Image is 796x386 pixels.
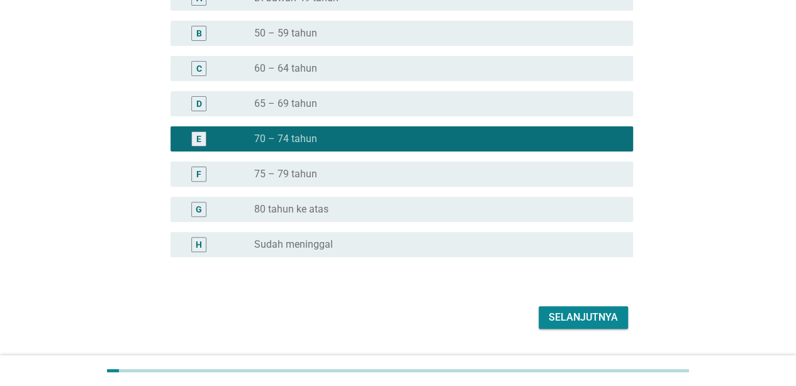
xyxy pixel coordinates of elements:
div: D [196,97,202,110]
button: Selanjutnya [539,306,628,329]
label: 60 – 64 tahun [254,62,317,75]
div: G [196,202,202,216]
div: E [196,132,201,145]
div: H [196,238,202,251]
label: 75 – 79 tahun [254,168,317,180]
div: F [196,167,201,180]
label: 50 – 59 tahun [254,27,317,40]
label: 70 – 74 tahun [254,133,317,145]
label: 80 tahun ke atas [254,203,328,216]
div: B [196,26,202,40]
div: C [196,62,202,75]
div: Selanjutnya [549,310,618,325]
label: Sudah meninggal [254,238,333,251]
label: 65 – 69 tahun [254,97,317,110]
